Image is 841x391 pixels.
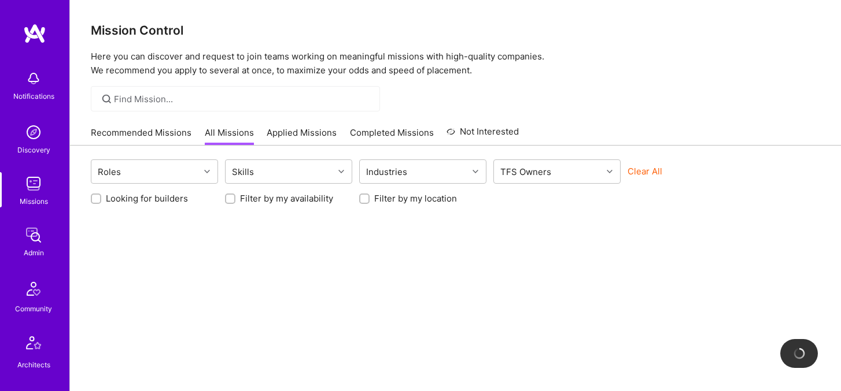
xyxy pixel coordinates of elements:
i: icon Chevron [204,169,210,174]
img: discovery [22,121,45,144]
div: Admin [24,247,44,259]
div: Community [15,303,52,315]
div: TFS Owners [497,163,554,180]
img: Architects [20,331,47,359]
i: icon SearchGrey [100,92,113,106]
label: Filter by my availability [240,192,333,204]
i: icon Chevron [473,169,478,174]
i: icon Chevron [338,169,344,174]
label: Filter by my location [374,192,457,204]
i: icon Chevron [607,169,613,174]
input: Find Mission... [114,93,371,105]
a: Not Interested [447,125,519,146]
label: Looking for builders [106,192,188,204]
a: Recommended Missions [91,126,191,146]
img: bell [22,67,45,90]
img: loading [793,347,806,360]
div: Missions [20,195,48,207]
button: Clear All [628,165,662,177]
div: Roles [95,163,124,180]
div: Discovery [17,144,50,156]
a: All Missions [205,126,254,146]
div: Industries [363,163,410,180]
p: Here you can discover and request to join teams working on meaningful missions with high-quality ... [91,50,820,77]
div: Notifications [13,90,54,102]
div: Architects [17,359,50,371]
img: logo [23,23,46,44]
a: Applied Missions [267,126,337,146]
img: admin teamwork [22,224,45,247]
img: Community [20,275,47,303]
img: teamwork [22,172,45,195]
div: Skills [229,163,257,180]
a: Completed Missions [350,126,434,146]
h3: Mission Control [91,23,820,38]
